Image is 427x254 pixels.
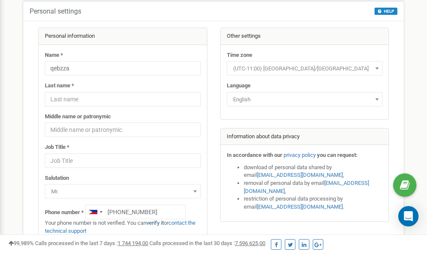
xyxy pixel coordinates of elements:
[244,164,383,179] li: download of personal data shared by email ,
[45,92,201,106] input: Last name
[85,205,186,219] input: +1-800-555-55-55
[118,240,148,246] u: 1 744 194,00
[220,28,389,45] div: Other settings
[317,152,358,158] strong: you can request:
[257,204,343,210] a: [EMAIL_ADDRESS][DOMAIN_NAME]
[45,174,69,182] label: Salutation
[230,63,380,75] span: (UTC-11:00) Pacific/Midway
[45,51,63,59] label: Name *
[45,82,74,90] label: Last name *
[149,240,265,246] span: Calls processed in the last 30 days :
[48,186,198,198] span: Mr.
[39,28,207,45] div: Personal information
[244,180,369,194] a: [EMAIL_ADDRESS][DOMAIN_NAME]
[85,205,105,219] div: Telephone country code
[375,8,397,15] button: HELP
[227,92,383,106] span: English
[227,61,383,75] span: (UTC-11:00) Pacific/Midway
[45,143,69,151] label: Job Title *
[45,184,201,198] span: Mr.
[45,123,201,137] input: Middle name or patronymic
[244,179,383,195] li: removal of personal data by email ,
[284,152,316,158] a: privacy policy
[244,195,383,211] li: restriction of personal data processing by email .
[45,113,111,121] label: Middle name or patronymic
[398,206,419,226] div: Open Intercom Messenger
[257,172,343,178] a: [EMAIL_ADDRESS][DOMAIN_NAME]
[227,82,251,90] label: Language
[30,8,81,15] h5: Personal settings
[8,240,34,246] span: 99,989%
[220,128,389,145] div: Information about data privacy
[45,220,196,234] a: contact the technical support
[235,240,265,246] u: 7 596 625,00
[227,51,252,59] label: Time zone
[230,94,380,106] span: English
[45,61,201,75] input: Name
[35,240,148,246] span: Calls processed in the last 7 days :
[45,154,201,168] input: Job Title
[45,209,84,217] label: Phone number *
[146,220,164,226] a: verify it
[45,219,201,235] p: Your phone number is not verified. You can or
[227,152,282,158] strong: In accordance with our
